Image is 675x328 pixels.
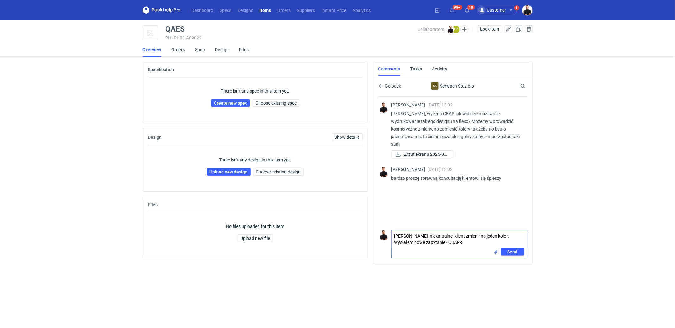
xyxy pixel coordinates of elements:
button: Choose existing spec [253,99,299,107]
div: Serwach Sp.z.o.o [422,82,484,90]
a: Overview [143,43,161,57]
span: Collaborators [417,27,444,32]
span: Zrzut ekranu 2025-09... [404,151,448,158]
a: Files [239,43,249,57]
div: QAES [166,25,185,33]
textarea: [PERSON_NAME], niekatualne, klient zmienił na jeden kolor. Wysłałem nowe zapytanie - CBAP-3 [392,230,527,248]
span: Choose existing spec [255,101,297,105]
a: Orders [274,6,294,14]
button: 18 [462,5,472,15]
button: Duplicate Item [515,25,522,33]
img: Tomasz Kubiak [378,167,389,177]
p: No files uploaded for this item [226,223,284,229]
button: Go back [378,82,402,90]
div: Customer [478,6,506,14]
img: Tomasz Kubiak [378,102,389,113]
button: Edit collaborators [460,25,468,33]
span: [DATE] 13:02 [428,167,453,172]
span: Choose existing design [256,170,301,174]
span: [DATE] 13:02 [428,102,453,107]
button: Upload new file [238,234,273,242]
input: Search [519,82,539,90]
figcaption: SS [431,82,439,90]
div: Serwach Sp.z.o.o [431,82,439,90]
span: Lock item [480,27,499,31]
p: There isn't any spec in this item yet. [221,88,290,94]
button: Choose existing design [253,168,304,176]
svg: Packhelp Pro [143,6,181,14]
a: Dashboard [189,6,217,14]
div: PHI-PH00-A09022 [166,35,417,40]
a: Specs [217,6,235,14]
span: [PERSON_NAME] [391,102,428,107]
button: Customer1 [477,5,522,15]
a: Designs [235,6,257,14]
button: Edit item [505,25,512,33]
img: Tomasz Kubiak [522,5,533,15]
p: There isn't any design in this item yet. [219,157,291,163]
h2: Files [148,202,158,207]
a: Items [257,6,274,14]
a: Zrzut ekranu 2025-09... [391,150,453,158]
a: Activity [432,62,447,76]
a: Upload new design [207,168,251,176]
span: Send [508,250,518,254]
span: Upload new file [241,236,270,240]
p: [PERSON_NAME], wycena CBAP, jak widzicie możliwość wydrukowanie takiego designu na flexo? Możemy ... [391,110,522,148]
div: 1 [516,6,518,10]
a: Suppliers [294,6,318,14]
a: Instant Price [318,6,350,14]
p: bardzo proszę sprawną konsultację klientowi się śpieszy [391,174,522,182]
a: Orders [172,43,185,57]
a: Spec [195,43,205,57]
h2: Specification [148,67,174,72]
button: Lock item [478,25,502,33]
figcaption: ŁP [452,26,460,33]
span: [PERSON_NAME] [391,167,428,172]
a: Show details [332,133,363,141]
a: Design [215,43,229,57]
img: Tomasz Kubiak [378,230,389,240]
div: Zrzut ekranu 2025-09-4 o 12.57.33.png [391,150,453,158]
button: Send [501,248,524,256]
button: Delete item [525,25,533,33]
img: Tomasz Kubiak [447,26,454,33]
a: Create new spec [211,99,250,107]
button: 99+ [447,5,457,15]
span: Go back [384,84,401,88]
a: Analytics [350,6,374,14]
a: Comments [378,62,400,76]
h2: Design [148,135,162,140]
a: Tasks [410,62,422,76]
